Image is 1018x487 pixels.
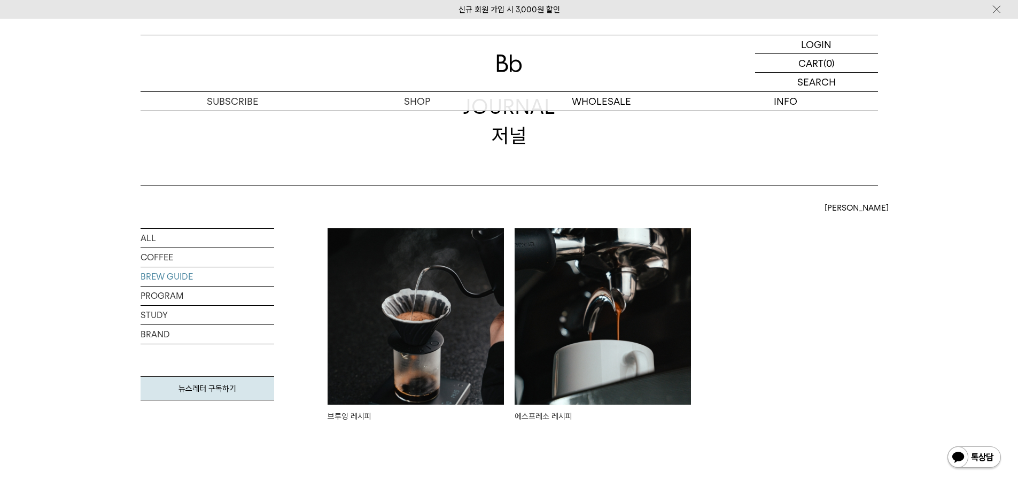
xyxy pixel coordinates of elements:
[141,248,274,267] a: COFFEE
[141,306,274,324] a: STUDY
[515,228,691,405] img: 에스프레소 레시피
[459,5,560,14] a: 신규 회원 가입 시 3,000원 할인
[515,410,691,436] div: 에스프레소 레시피
[694,92,878,111] p: INFO
[798,54,823,72] p: CART
[463,92,555,149] div: JOURNAL 저널
[328,228,504,436] a: 브루잉 레시피 브루잉 레시피
[141,287,274,305] a: PROGRAM
[141,229,274,248] a: ALL
[328,410,504,436] div: 브루잉 레시피
[755,35,878,54] a: LOGIN
[141,267,274,286] a: BREW GUIDE
[141,325,274,344] a: BRAND
[515,228,691,449] a: 에스프레소 레시피 에스프레소 레시피
[946,445,1002,471] img: 카카오톡 채널 1:1 채팅 버튼
[755,54,878,73] a: CART (0)
[496,55,522,72] img: 로고
[509,92,694,111] p: WHOLESALE
[328,228,504,405] img: 브루잉 레시피
[141,376,274,400] a: 뉴스레터 구독하기
[797,73,836,91] p: SEARCH
[325,92,509,111] a: SHOP
[141,92,325,111] a: SUBSCRIBE
[825,202,889,214] span: [PERSON_NAME]
[823,54,835,72] p: (0)
[801,35,832,53] p: LOGIN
